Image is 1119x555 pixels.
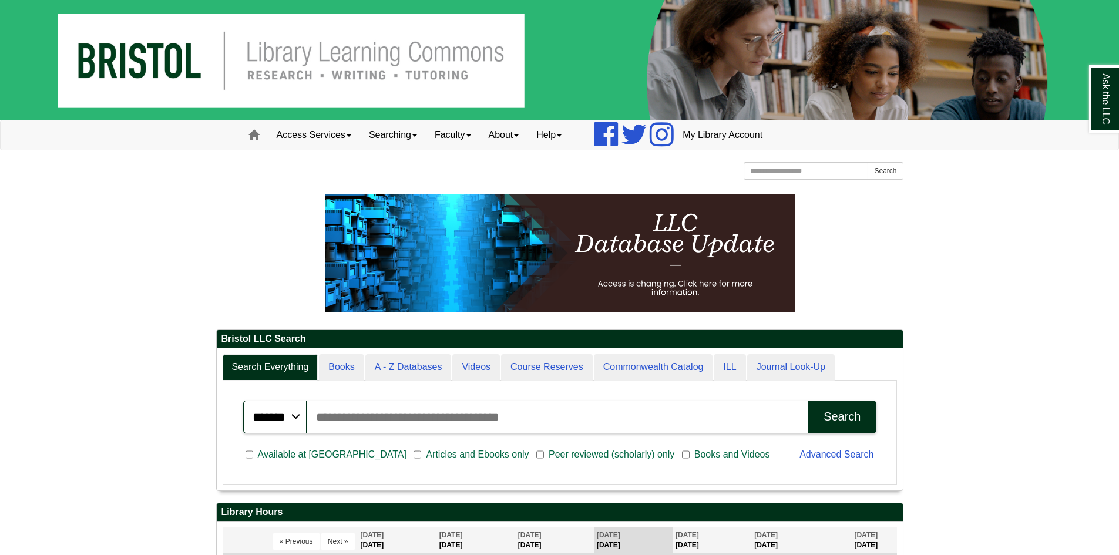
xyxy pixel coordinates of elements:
[361,531,384,539] span: [DATE]
[594,527,673,554] th: [DATE]
[439,531,463,539] span: [DATE]
[518,531,542,539] span: [DATE]
[536,449,544,460] input: Peer reviewed (scholarly) only
[808,401,876,433] button: Search
[515,527,594,554] th: [DATE]
[674,120,771,150] a: My Library Account
[824,410,861,423] div: Search
[268,120,360,150] a: Access Services
[501,354,593,381] a: Course Reserves
[223,354,318,381] a: Search Everything
[480,120,528,150] a: About
[217,503,903,522] h2: Library Hours
[365,354,452,381] a: A - Z Databases
[319,354,364,381] a: Books
[799,449,873,459] a: Advanced Search
[414,449,421,460] input: Articles and Ebooks only
[597,531,620,539] span: [DATE]
[690,448,775,462] span: Books and Videos
[321,533,355,550] button: Next »
[436,527,515,554] th: [DATE]
[217,330,903,348] h2: Bristol LLC Search
[854,531,878,539] span: [DATE]
[358,527,436,554] th: [DATE]
[682,449,690,460] input: Books and Videos
[253,448,411,462] span: Available at [GEOGRAPHIC_DATA]
[751,527,851,554] th: [DATE]
[747,354,835,381] a: Journal Look-Up
[246,449,253,460] input: Available at [GEOGRAPHIC_DATA]
[673,527,751,554] th: [DATE]
[452,354,500,381] a: Videos
[676,531,699,539] span: [DATE]
[421,448,533,462] span: Articles and Ebooks only
[360,120,426,150] a: Searching
[273,533,320,550] button: « Previous
[426,120,480,150] a: Faculty
[325,194,795,312] img: HTML tutorial
[544,448,679,462] span: Peer reviewed (scholarly) only
[868,162,903,180] button: Search
[714,354,745,381] a: ILL
[527,120,570,150] a: Help
[594,354,713,381] a: Commonwealth Catalog
[754,531,778,539] span: [DATE]
[851,527,896,554] th: [DATE]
